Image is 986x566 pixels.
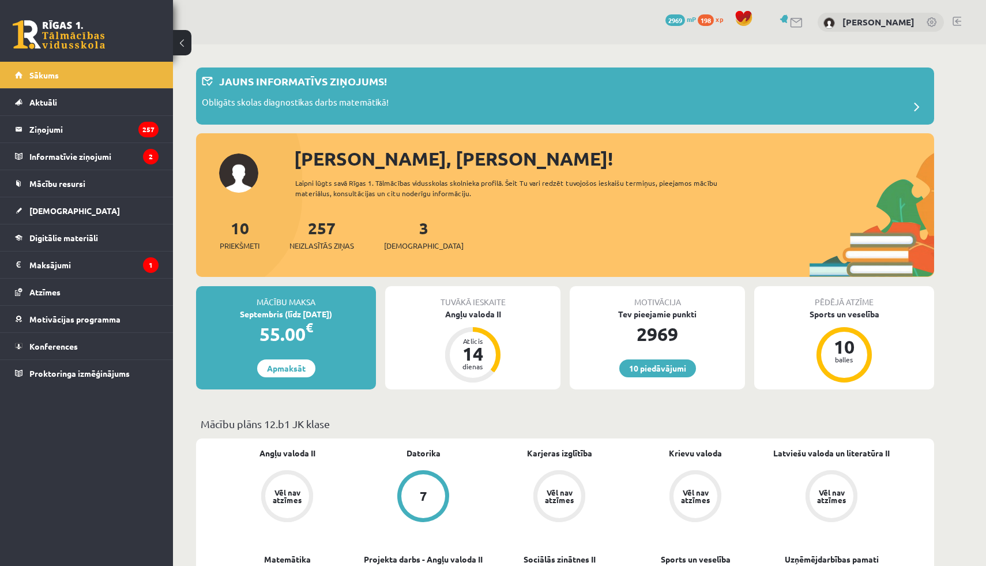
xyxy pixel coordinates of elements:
span: Konferences [29,341,78,351]
div: dienas [456,363,490,370]
div: 10 [827,338,861,356]
a: Vēl nav atzīmes [627,470,763,524]
div: Pēdējā atzīme [754,286,934,308]
a: Projekta darbs - Angļu valoda II [364,553,483,565]
i: 257 [138,122,159,137]
span: Neizlasītās ziņas [289,240,354,252]
div: Motivācija [570,286,745,308]
i: 2 [143,149,159,164]
div: Mācību maksa [196,286,376,308]
a: Matemātika [264,553,311,565]
div: [PERSON_NAME], [PERSON_NAME]! [294,145,934,173]
p: Mācību plāns 12.b1 JK klase [201,416,929,432]
a: Ziņojumi257 [15,116,159,143]
div: balles [827,356,861,363]
div: Septembris (līdz [DATE]) [196,308,376,320]
span: Proktoringa izmēģinājums [29,368,130,378]
a: Latviešu valoda un literatūra II [773,447,890,459]
div: 55.00 [196,320,376,348]
span: xp [716,14,723,24]
span: € [306,319,313,336]
span: Motivācijas programma [29,314,121,324]
legend: Ziņojumi [29,116,159,143]
span: Priekšmeti [220,240,259,252]
a: Motivācijas programma [15,306,159,332]
span: Atzīmes [29,287,61,297]
a: 3[DEMOGRAPHIC_DATA] [384,218,464,252]
span: Sākums [29,70,59,80]
a: Digitālie materiāli [15,224,159,251]
a: Maksājumi1 [15,252,159,278]
span: 198 [698,14,714,26]
span: 2969 [665,14,685,26]
a: Krievu valoda [669,447,722,459]
a: Sākums [15,62,159,88]
a: Angļu valoda II [259,447,315,459]
i: 1 [143,257,159,273]
a: 198 xp [698,14,729,24]
span: mP [687,14,696,24]
a: 257Neizlasītās ziņas [289,218,354,252]
a: [PERSON_NAME] [842,16,915,28]
div: Vēl nav atzīmes [679,489,712,504]
p: Obligāts skolas diagnostikas darbs matemātikā! [202,96,389,112]
div: Vēl nav atzīmes [543,489,575,504]
div: Tev pieejamie punkti [570,308,745,320]
a: Angļu valoda II Atlicis 14 dienas [385,308,560,384]
a: Mācību resursi [15,170,159,197]
a: Sports un veselība 10 balles [754,308,934,384]
span: Digitālie materiāli [29,233,98,243]
a: 7 [355,470,491,524]
a: Jauns informatīvs ziņojums! Obligāts skolas diagnostikas darbs matemātikā! [202,73,928,119]
span: Aktuāli [29,97,57,107]
a: Sociālās zinātnes II [524,553,596,565]
a: [DEMOGRAPHIC_DATA] [15,197,159,224]
a: Informatīvie ziņojumi2 [15,143,159,170]
div: Vēl nav atzīmes [271,489,303,504]
a: Vēl nav atzīmes [491,470,627,524]
span: Mācību resursi [29,178,85,189]
div: Sports un veselība [754,308,934,320]
a: Rīgas 1. Tālmācības vidusskola [13,20,105,49]
a: Sports un veselība [661,553,731,565]
a: Apmaksāt [257,359,315,377]
div: Tuvākā ieskaite [385,286,560,308]
div: Vēl nav atzīmes [815,489,848,504]
p: Jauns informatīvs ziņojums! [219,73,387,89]
div: 2969 [570,320,745,348]
a: Datorika [407,447,441,459]
a: Atzīmes [15,279,159,305]
span: [DEMOGRAPHIC_DATA] [29,205,120,216]
div: Atlicis [456,338,490,344]
div: 7 [420,490,427,503]
legend: Informatīvie ziņojumi [29,143,159,170]
a: Karjeras izglītība [527,447,592,459]
div: Laipni lūgts savā Rīgas 1. Tālmācības vidusskolas skolnieka profilā. Šeit Tu vari redzēt tuvojošo... [295,178,738,198]
a: Vēl nav atzīmes [763,470,900,524]
legend: Maksājumi [29,252,159,278]
span: [DEMOGRAPHIC_DATA] [384,240,464,252]
a: Konferences [15,333,159,359]
div: 14 [456,344,490,363]
a: 10 piedāvājumi [619,359,696,377]
a: Vēl nav atzīmes [219,470,355,524]
img: Aļika Milena Gusarenko [823,17,835,29]
a: 2969 mP [665,14,696,24]
a: 10Priekšmeti [220,218,259,252]
a: Proktoringa izmēģinājums [15,360,159,387]
a: Aktuāli [15,89,159,115]
div: Angļu valoda II [385,308,560,320]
